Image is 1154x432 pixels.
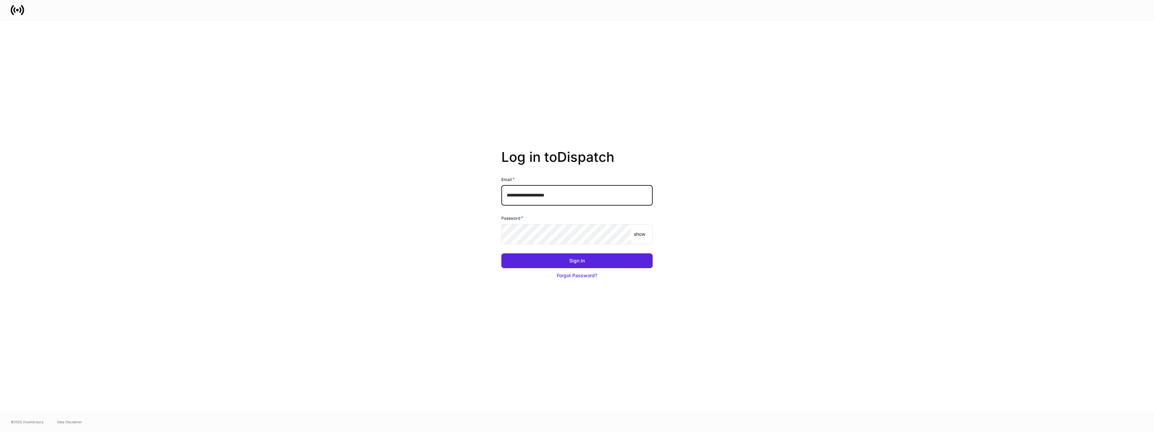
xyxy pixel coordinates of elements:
[57,419,82,425] a: Data Disclaimer
[501,176,515,183] h6: Email
[569,257,585,264] div: Sign In
[634,231,645,238] p: show
[501,253,653,268] button: Sign In
[501,215,523,221] h6: Password
[501,268,653,283] button: Forgot Password?
[501,149,653,176] h2: Log in to Dispatch
[557,272,597,279] div: Forgot Password?
[11,419,44,425] span: © 2025 OneAdvisory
